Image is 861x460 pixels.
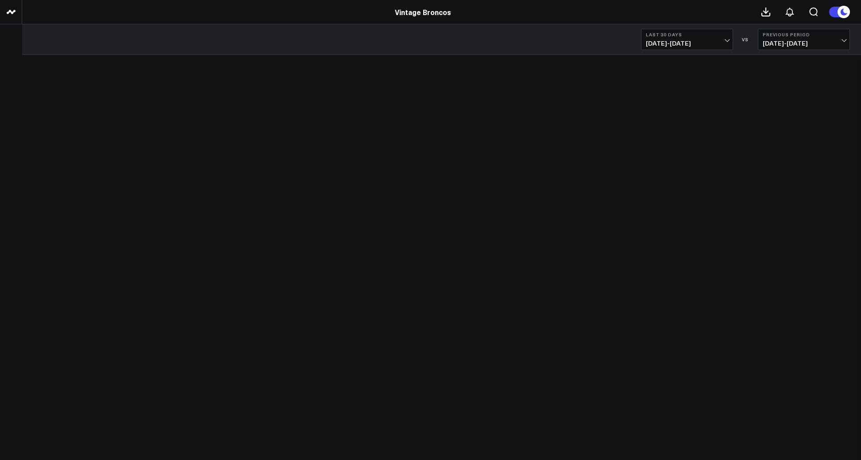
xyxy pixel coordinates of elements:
[763,32,845,37] b: Previous Period
[758,29,850,50] button: Previous Period[DATE]-[DATE]
[763,40,845,47] span: [DATE] - [DATE]
[395,7,451,17] a: Vintage Broncos
[737,37,753,42] div: VS
[641,29,733,50] button: Last 30 Days[DATE]-[DATE]
[646,32,728,37] b: Last 30 Days
[646,40,728,47] span: [DATE] - [DATE]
